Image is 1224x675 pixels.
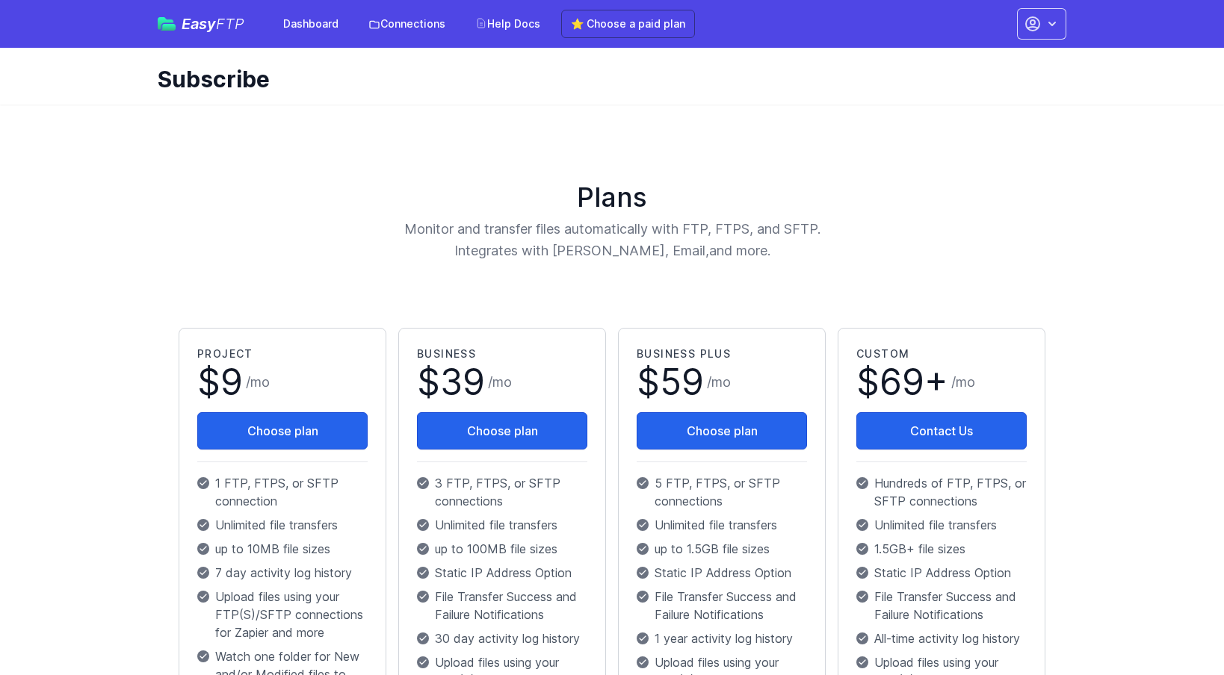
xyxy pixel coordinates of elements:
[417,516,587,534] p: Unlimited file transfers
[197,364,243,400] span: $
[417,540,587,558] p: up to 100MB file sizes
[466,10,549,37] a: Help Docs
[158,16,244,31] a: EasyFTP
[856,412,1027,450] a: Contact Us
[173,182,1051,212] h1: Plans
[856,474,1027,510] p: Hundreds of FTP, FTPS, or SFTP connections
[856,516,1027,534] p: Unlimited file transfers
[359,10,454,37] a: Connections
[417,564,587,582] p: Static IP Address Option
[637,346,807,361] h2: Business Plus
[220,360,243,404] span: 9
[956,374,975,390] span: mo
[637,540,807,558] p: up to 1.5GB file sizes
[182,16,244,31] span: Easy
[417,588,587,623] p: File Transfer Success and Failure Notifications
[246,372,270,393] span: /
[197,564,368,582] p: 7 day activity log history
[856,588,1027,623] p: File Transfer Success and Failure Notifications
[197,588,368,641] p: Upload files using your FTP(S)/SFTP connections for Zapier and more
[856,564,1027,582] p: Static IP Address Option
[637,629,807,647] p: 1 year activity log history
[197,540,368,558] p: up to 10MB file sizes
[856,364,948,400] span: $
[488,372,512,393] span: /
[856,346,1027,361] h2: Custom
[856,629,1027,647] p: All-time activity log history
[250,374,270,390] span: mo
[637,516,807,534] p: Unlimited file transfers
[158,66,1054,93] h1: Subscribe
[440,360,485,404] span: 39
[417,364,485,400] span: $
[637,564,807,582] p: Static IP Address Option
[417,412,587,450] button: Choose plan
[492,374,512,390] span: mo
[660,360,704,404] span: 59
[417,629,587,647] p: 30 day activity log history
[216,15,244,33] span: FTP
[951,372,975,393] span: /
[637,474,807,510] p: 5 FTP, FTPS, or SFTP connections
[158,17,176,31] img: easyftp_logo.png
[197,412,368,450] button: Choose plan
[561,10,695,38] a: ⭐ Choose a paid plan
[707,372,731,393] span: /
[417,474,587,510] p: 3 FTP, FTPS, or SFTP connections
[197,474,368,510] p: 1 FTP, FTPS, or SFTP connection
[637,364,704,400] span: $
[711,374,731,390] span: mo
[637,588,807,623] p: File Transfer Success and Failure Notifications
[637,412,807,450] button: Choose plan
[319,218,905,262] p: Monitor and transfer files automatically with FTP, FTPS, and SFTP. Integrates with [PERSON_NAME],...
[197,516,368,534] p: Unlimited file transfers
[417,346,587,361] h2: Business
[274,10,347,37] a: Dashboard
[197,346,368,361] h2: Project
[856,540,1027,558] p: 1.5GB+ file sizes
[880,360,948,404] span: 69+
